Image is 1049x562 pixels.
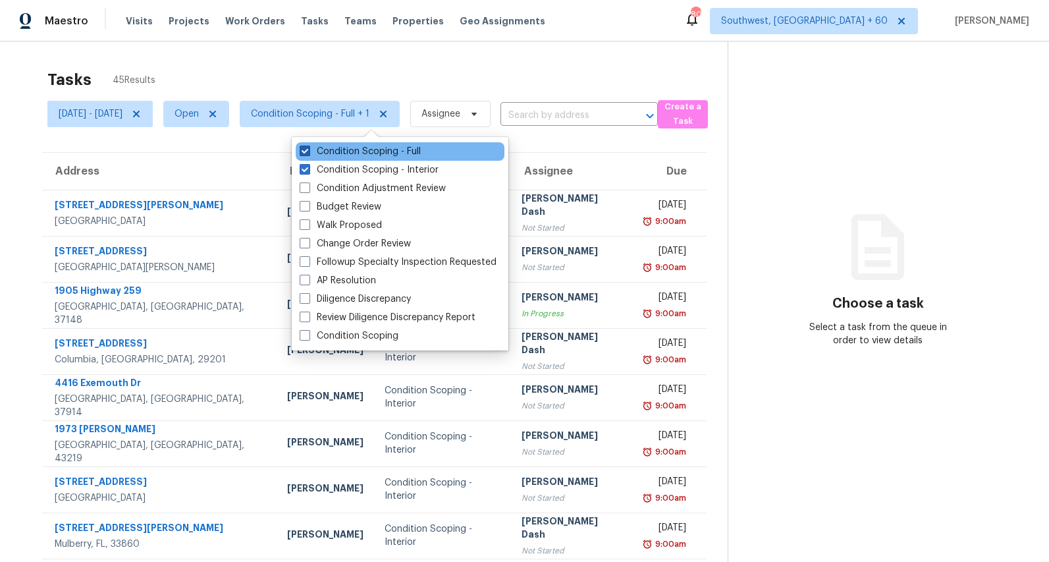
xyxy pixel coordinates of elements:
[522,221,622,235] div: Not Started
[55,353,266,366] div: Columbia, [GEOGRAPHIC_DATA], 29201
[169,14,209,28] span: Projects
[225,14,285,28] span: Work Orders
[653,492,686,505] div: 9:00am
[950,14,1029,28] span: [PERSON_NAME]
[287,436,363,452] div: [PERSON_NAME]
[500,105,621,126] input: Search by address
[653,261,686,274] div: 9:00am
[55,215,266,228] div: [GEOGRAPHIC_DATA]
[642,353,653,366] img: Overdue Alarm Icon
[522,291,622,307] div: [PERSON_NAME]
[803,321,954,347] div: Select a task from the queue in order to view details
[460,14,545,28] span: Geo Assignments
[522,544,622,557] div: Not Started
[653,445,686,459] div: 9:00am
[643,383,686,399] div: [DATE]
[421,107,460,121] span: Assignee
[643,475,686,492] div: [DATE]
[55,393,266,419] div: [GEOGRAPHIC_DATA], [GEOGRAPHIC_DATA], 37914
[55,198,266,215] div: [STREET_ADDRESS][PERSON_NAME]
[300,274,376,287] label: AP Resolution
[42,153,277,190] th: Address
[641,107,659,125] button: Open
[344,14,377,28] span: Teams
[642,492,653,505] img: Overdue Alarm Icon
[251,107,369,121] span: Condition Scoping - Full + 1
[522,445,622,459] div: Not Started
[287,343,363,360] div: [PERSON_NAME]
[642,261,653,274] img: Overdue Alarm Icon
[385,430,500,457] div: Condition Scoping - Interior
[55,492,266,505] div: [GEOGRAPHIC_DATA]
[642,307,653,320] img: Overdue Alarm Icon
[522,330,622,360] div: [PERSON_NAME] Dash
[658,100,708,128] button: Create a Task
[300,256,497,269] label: Followup Specialty Inspection Requested
[642,445,653,459] img: Overdue Alarm Icon
[300,145,421,158] label: Condition Scoping - Full
[522,261,622,274] div: Not Started
[385,522,500,549] div: Condition Scoping - Interior
[55,422,266,439] div: 1973 [PERSON_NAME]
[45,14,88,28] span: Maestro
[300,311,475,324] label: Review Diligence Discrepancy Report
[721,14,888,28] span: Southwest, [GEOGRAPHIC_DATA] + 60
[691,8,700,21] div: 806
[522,383,622,399] div: [PERSON_NAME]
[300,182,446,195] label: Condition Adjustment Review
[522,360,622,373] div: Not Started
[55,261,266,274] div: [GEOGRAPHIC_DATA][PERSON_NAME]
[385,338,500,364] div: Condition Scoping - Interior
[643,429,686,445] div: [DATE]
[55,521,266,538] div: [STREET_ADDRESS][PERSON_NAME]
[522,307,622,320] div: In Progress
[664,99,701,130] span: Create a Task
[300,219,382,232] label: Walk Proposed
[287,297,363,314] div: [PERSON_NAME]
[653,307,686,320] div: 9:00am
[55,284,266,300] div: 1905 Highway 259
[642,538,653,551] img: Overdue Alarm Icon
[300,329,398,343] label: Condition Scoping
[287,389,363,406] div: [PERSON_NAME]
[653,215,686,228] div: 9:00am
[642,399,653,412] img: Overdue Alarm Icon
[632,153,707,190] th: Due
[55,538,266,551] div: Mulberry, FL, 33860
[522,515,622,544] div: [PERSON_NAME] Dash
[522,192,622,221] div: [PERSON_NAME] Dash
[287,528,363,544] div: [PERSON_NAME]
[385,384,500,410] div: Condition Scoping - Interior
[832,297,924,310] h3: Choose a task
[522,399,622,412] div: Not Started
[653,538,686,551] div: 9:00am
[277,153,374,190] th: HPM
[55,475,266,492] div: [STREET_ADDRESS]
[55,376,266,393] div: 4416 Exemouth Dr
[522,244,622,261] div: [PERSON_NAME]
[643,337,686,353] div: [DATE]
[126,14,153,28] span: Visits
[287,205,363,221] div: [PERSON_NAME]
[643,198,686,215] div: [DATE]
[392,14,444,28] span: Properties
[522,429,622,445] div: [PERSON_NAME]
[300,237,411,250] label: Change Order Review
[643,291,686,307] div: [DATE]
[55,300,266,327] div: [GEOGRAPHIC_DATA], [GEOGRAPHIC_DATA], 37148
[642,215,653,228] img: Overdue Alarm Icon
[175,107,199,121] span: Open
[113,74,155,87] span: 45 Results
[47,73,92,86] h2: Tasks
[643,521,686,538] div: [DATE]
[287,482,363,498] div: [PERSON_NAME]
[55,337,266,353] div: [STREET_ADDRESS]
[522,475,622,492] div: [PERSON_NAME]
[300,163,439,177] label: Condition Scoping - Interior
[287,251,363,267] div: [PERSON_NAME]
[300,200,381,213] label: Budget Review
[59,107,122,121] span: [DATE] - [DATE]
[55,439,266,465] div: [GEOGRAPHIC_DATA], [GEOGRAPHIC_DATA], 43219
[511,153,632,190] th: Assignee
[385,476,500,503] div: Condition Scoping - Interior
